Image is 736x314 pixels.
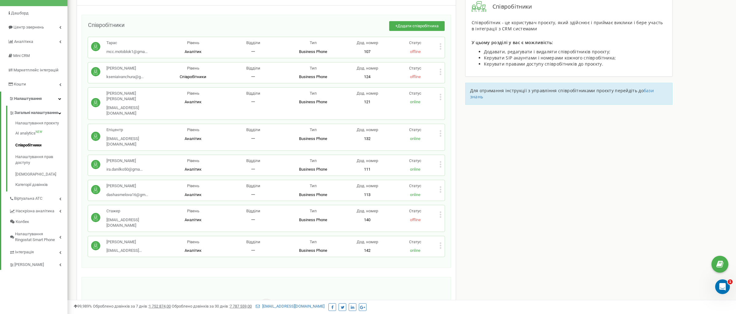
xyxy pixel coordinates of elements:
[187,240,199,244] span: Рівень
[357,66,378,70] span: Дод. номер
[246,40,260,45] span: Відділи
[106,158,143,164] p: [PERSON_NAME]
[472,20,663,32] span: Співробітник - це користувач проєкту, який здійснює і приймає виклики і бере участь в інтеграції ...
[15,139,67,151] a: Співробітники
[246,158,260,163] span: Відділи
[246,91,260,96] span: Відділи
[187,183,199,188] span: Рівень
[484,49,611,55] span: Додавати, редагувати і видаляти співробітників проєкту;
[246,209,260,213] span: Відділи
[715,279,730,294] iframe: Intercom live chat
[9,227,67,245] a: Налаштування Ringostat Smart Phone
[343,49,391,55] p: 107
[299,248,327,253] span: Business Phone
[410,49,421,54] span: offline
[106,91,163,102] p: [PERSON_NAME] [PERSON_NAME]
[15,231,59,243] span: Налаштування Ringostat Smart Phone
[409,183,421,188] span: Статус
[410,218,421,222] span: offline
[343,248,391,254] p: 142
[256,304,324,308] a: [EMAIL_ADDRESS][DOMAIN_NAME]
[14,96,42,101] span: Налаштування
[15,120,67,128] a: Налаштування проєкту
[409,91,421,96] span: Статус
[343,167,391,172] p: 111
[9,106,67,118] a: Загальні налаштування
[410,136,420,141] span: online
[1,92,67,106] a: Налаштування
[185,248,201,253] span: Аналітик
[310,183,317,188] span: Тип
[9,191,67,204] a: Віртуальна АТС
[9,204,67,217] a: Наскрізна аналітика
[409,127,421,132] span: Статус
[343,217,391,223] p: 140
[106,74,144,79] span: kseniaivanchura@g...
[172,304,252,308] span: Оброблено дзвінків за 30 днів :
[357,127,378,132] span: Дод. номер
[299,136,327,141] span: Business Phone
[397,24,439,28] span: Додати співробітника
[310,127,317,132] span: Тип
[472,40,553,45] span: У цьому розділі у вас є можливість:
[106,167,143,172] span: ira.danilko50@gma...
[9,258,67,270] a: [PERSON_NAME]
[246,183,260,188] span: Відділи
[185,192,201,197] span: Аналітик
[187,127,199,132] span: Рівень
[343,99,391,105] p: 121
[357,240,378,244] span: Дод. номер
[106,40,148,46] p: Тарас
[14,82,26,86] span: Кошти
[409,66,421,70] span: Статус
[106,136,163,147] p: [EMAIL_ADDRESS][DOMAIN_NAME]
[409,240,421,244] span: Статус
[185,167,201,172] span: Аналітик
[251,100,255,104] span: 一
[185,49,201,54] span: Аналітик
[106,208,163,214] p: Стажер
[106,105,163,116] p: [EMAIL_ADDRESS][DOMAIN_NAME]
[484,61,603,67] span: Керувати правами доступу співробітників до проєкту.
[299,167,327,172] span: Business Phone
[13,53,30,58] span: Mini CRM
[230,304,252,308] u: 7 787 559,00
[728,279,733,284] span: 1
[310,158,317,163] span: Тип
[185,100,201,104] span: Аналітик
[357,91,378,96] span: Дод. номер
[9,217,67,227] a: Колбек
[251,136,255,141] span: 一
[14,110,58,116] span: Загальні налаштування
[106,49,148,54] span: mcc.motoblok1@gma...
[310,91,317,96] span: Тип
[343,74,391,80] p: 124
[299,74,327,79] span: Business Phone
[357,183,378,188] span: Дод. номер
[470,88,654,100] span: бази знань
[410,74,421,79] span: offline
[299,49,327,54] span: Business Phone
[389,21,445,31] button: +Додати співробітника
[187,209,199,213] span: Рівень
[106,127,163,133] p: Епіцентр
[486,3,532,11] span: Співробітники
[470,88,644,93] span: Для отримання інструкції з управління співробітниками проєкту перейдіть до
[251,192,255,197] span: 一
[16,208,54,214] span: Наскрізна аналітика
[9,245,67,258] a: Інтеграція
[310,66,317,70] span: Тип
[343,136,391,142] p: 132
[187,91,199,96] span: Рівень
[15,168,67,180] a: [DEMOGRAPHIC_DATA]
[484,55,616,61] span: Керувати SIP акаунтами і номерами кожного співробітника;
[74,304,92,308] span: 99,989%
[106,217,163,229] p: [EMAIL_ADDRESS][DOMAIN_NAME]
[246,66,260,70] span: Відділи
[106,183,148,189] p: [PERSON_NAME]
[299,100,327,104] span: Business Phone
[15,180,67,188] a: Категорії дзвінків
[310,209,317,213] span: Тип
[16,219,29,225] span: Колбек
[149,304,171,308] u: 1 752 874,00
